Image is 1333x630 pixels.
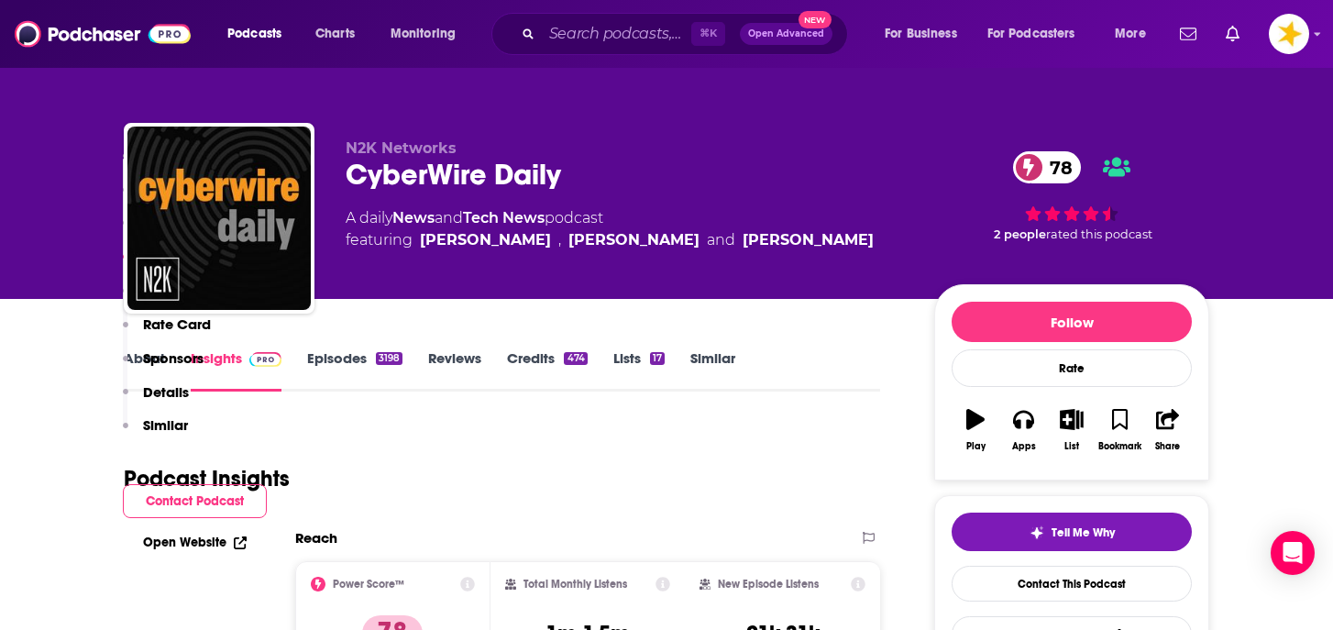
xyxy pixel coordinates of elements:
h2: Reach [295,529,337,547]
a: Reviews [428,349,481,392]
a: Tech News [463,209,545,227]
button: open menu [1102,19,1169,49]
p: Details [143,383,189,401]
img: CyberWire Daily [127,127,311,310]
span: New [799,11,832,28]
div: Rate [952,349,1192,387]
button: Contact Podcast [123,484,267,518]
a: [PERSON_NAME] [743,229,874,251]
button: Details [123,383,189,417]
span: Logged in as Spreaker_Prime [1269,14,1309,54]
div: Open Intercom Messenger [1271,531,1315,575]
button: Similar [123,416,188,450]
span: , [558,229,561,251]
input: Search podcasts, credits, & more... [542,19,691,49]
span: and [435,209,463,227]
h2: Power Score™ [333,578,404,591]
p: Similar [143,416,188,434]
span: Charts [315,21,355,47]
span: More [1115,21,1146,47]
span: N2K Networks [346,139,457,157]
a: Episodes3198 [307,349,402,392]
p: Sponsors [143,349,204,367]
div: 474 [564,352,587,365]
img: tell me why sparkle [1030,525,1044,540]
span: 78 [1031,151,1082,183]
div: A daily podcast [346,207,874,251]
span: rated this podcast [1046,227,1152,241]
a: Credits474 [507,349,587,392]
a: Charts [303,19,366,49]
div: Bookmark [1098,441,1141,452]
span: For Business [885,21,957,47]
div: 78 2 peoplerated this podcast [934,139,1209,253]
button: open menu [378,19,479,49]
a: 78 [1013,151,1082,183]
a: Lists17 [613,349,665,392]
button: Open AdvancedNew [740,23,832,45]
a: News [392,209,435,227]
div: 17 [650,352,665,365]
a: Dave Bittner [420,229,551,251]
button: Play [952,397,999,463]
span: ⌘ K [691,22,725,46]
div: Share [1155,441,1180,452]
img: User Profile [1269,14,1309,54]
span: and [707,229,735,251]
h2: Total Monthly Listens [523,578,627,591]
span: Podcasts [227,21,281,47]
span: For Podcasters [987,21,1075,47]
div: Search podcasts, credits, & more... [509,13,865,55]
button: Share [1144,397,1192,463]
button: open menu [975,19,1102,49]
a: Contact This Podcast [952,566,1192,602]
span: 2 people [994,227,1046,241]
button: open menu [872,19,980,49]
div: List [1064,441,1079,452]
button: Show profile menu [1269,14,1309,54]
a: Show notifications dropdown [1173,18,1204,50]
a: Rick Howard [568,229,700,251]
div: Play [966,441,986,452]
button: List [1048,397,1096,463]
button: Apps [999,397,1047,463]
div: Apps [1012,441,1036,452]
div: 3198 [376,352,402,365]
span: Tell Me Why [1052,525,1115,540]
button: Sponsors [123,349,204,383]
a: Similar [690,349,735,392]
button: open menu [215,19,305,49]
button: tell me why sparkleTell Me Why [952,513,1192,551]
a: Open Website [143,535,247,550]
span: Monitoring [391,21,456,47]
button: Follow [952,302,1192,342]
span: featuring [346,229,874,251]
img: Podchaser - Follow, Share and Rate Podcasts [15,17,191,51]
a: Show notifications dropdown [1218,18,1247,50]
span: Open Advanced [748,29,824,39]
h2: New Episode Listens [718,578,819,591]
button: Bookmark [1096,397,1143,463]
